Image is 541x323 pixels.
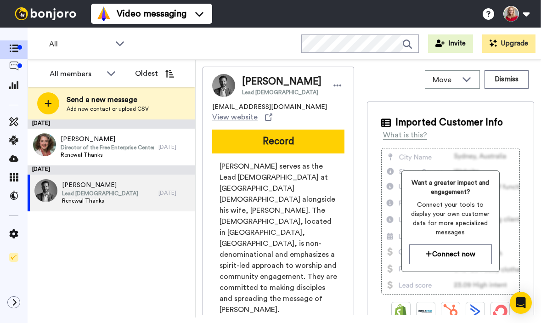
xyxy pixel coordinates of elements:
[158,189,191,197] div: [DATE]
[28,165,195,175] div: [DATE]
[50,68,102,79] div: All members
[49,39,111,50] span: All
[61,144,154,151] span: Director of the Free Enterprise Center, Assistant [PERSON_NAME] of the College of Business, Profe...
[383,130,427,141] div: What is this?
[485,70,529,89] button: Dismiss
[394,304,408,319] img: Shopify
[510,292,532,314] div: Open Intercom Messenger
[128,64,181,83] button: Oldest
[433,74,457,85] span: Move
[468,304,483,319] img: ActiveCampaign
[409,200,492,237] span: Connect your tools to display your own customer data for more specialized messages
[212,130,344,153] button: Record
[242,89,321,96] span: Lead [DEMOGRAPHIC_DATA]
[493,304,507,319] img: ConvertKit
[242,75,321,89] span: [PERSON_NAME]
[61,135,154,144] span: [PERSON_NAME]
[61,151,154,159] span: Renewal Thanks
[418,304,433,319] img: Ontraport
[220,161,337,315] span: [PERSON_NAME] serves as the Lead [DEMOGRAPHIC_DATA] at [GEOGRAPHIC_DATA][DEMOGRAPHIC_DATA] alongs...
[443,304,458,319] img: Hubspot
[117,7,186,20] span: Video messaging
[28,119,195,129] div: [DATE]
[409,244,492,264] button: Connect now
[212,74,235,97] img: Image of Max Lyons
[428,34,473,53] button: Invite
[96,6,111,21] img: vm-color.svg
[482,34,535,53] button: Upgrade
[395,116,503,130] span: Imported Customer Info
[9,253,18,262] img: Checklist.svg
[212,102,327,112] span: [EMAIL_ADDRESS][DOMAIN_NAME]
[158,143,191,151] div: [DATE]
[212,112,272,123] a: View website
[34,179,57,202] img: 90f0d836-a2a1-4f17-8089-af6b650ecbd1.jpg
[11,7,80,20] img: bj-logo-header-white.svg
[62,181,138,190] span: [PERSON_NAME]
[62,197,138,204] span: Renewal Thanks
[62,190,138,197] span: Lead [DEMOGRAPHIC_DATA]
[212,112,258,123] span: View website
[33,133,56,156] img: adedacdc-c75f-41da-89f4-9763899f7181.jpg
[67,94,149,105] span: Send a new message
[67,105,149,113] span: Add new contact or upload CSV
[409,178,492,197] span: Want a greater impact and engagement?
